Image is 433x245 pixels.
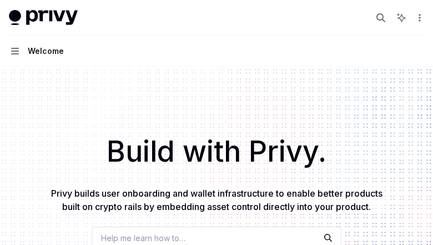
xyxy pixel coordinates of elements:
span: Privy builds user onboarding and wallet infrastructure to enable better products built on crypto ... [51,188,382,212]
button: More actions [413,10,424,26]
span: Help me learn how to… [101,232,185,244]
div: Welcome [28,44,64,58]
img: light logo [9,10,78,26]
h1: Build with Privy. [18,130,415,173]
